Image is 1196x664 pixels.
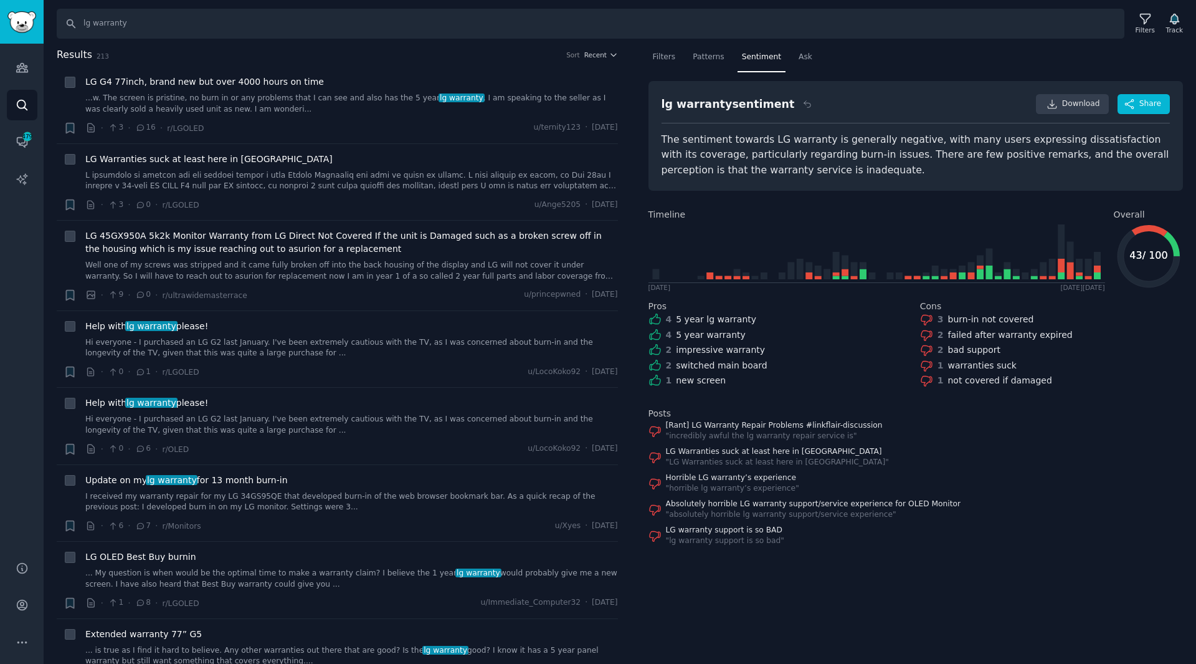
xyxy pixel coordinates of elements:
[101,198,103,211] span: ·
[85,397,208,410] span: Help with please!
[125,321,177,331] span: lg warranty
[524,289,581,301] span: u/princepwned
[666,374,672,387] div: 1
[146,475,197,485] span: lg warranty
[155,443,158,456] span: ·
[128,122,130,135] span: ·
[676,329,746,342] div: 5 year warranty
[85,628,202,641] span: Extended warranty 77” G5
[135,200,151,211] span: 0
[85,337,618,359] a: Hi everyone - I purchased an LG G2 last January. I've been extremely cautious with the TV, as I w...
[592,367,617,378] span: [DATE]
[455,569,501,577] span: lg warranty
[162,445,189,454] span: r/OLED
[648,283,671,292] div: [DATE]
[585,521,587,532] span: ·
[7,127,37,157] a: 479
[128,597,130,610] span: ·
[101,519,103,532] span: ·
[585,367,587,378] span: ·
[57,9,1124,39] input: Search Keyword
[666,509,961,521] div: " absolutely horrible lg warranty support/service experience "
[948,359,1017,372] div: warranties suck
[666,499,961,510] a: Absolutely horrible LG warranty support/service experience for OLED Monitor
[585,289,587,301] span: ·
[948,329,1073,342] div: failed after warranty expired
[592,521,617,532] span: [DATE]
[676,313,756,326] div: 5 year lg warranty
[135,289,151,301] span: 0
[162,201,199,209] span: r/LGOLED
[167,124,204,133] span: r/LGOLED
[160,122,163,135] span: ·
[799,52,812,63] span: Ask
[592,597,617,609] span: [DATE]
[135,443,151,455] span: 6
[948,344,1001,357] div: bad support
[85,491,618,513] a: I received my warranty repair for my LG 34GS95QE that developed burn-in of the web browser bookma...
[666,457,889,468] div: " LG Warranties suck at least here in [GEOGRAPHIC_DATA] "
[1129,249,1167,261] text: 43 / 100
[135,521,151,532] span: 7
[528,443,581,455] span: u/LocoKoko92
[135,122,156,133] span: 16
[666,344,672,357] div: 2
[57,47,92,63] span: Results
[666,313,672,326] div: 4
[666,446,889,458] a: LG Warranties suck at least here in [GEOGRAPHIC_DATA]
[162,368,199,377] span: r/LGOLED
[108,289,123,301] span: 9
[135,597,151,609] span: 8
[162,291,247,300] span: r/ultrawidemasterrace
[584,51,618,59] button: Recent
[1060,283,1104,292] div: [DATE] [DATE]
[128,365,130,378] span: ·
[592,200,617,211] span: [DATE]
[7,11,36,33] img: GummySearch logo
[937,359,944,372] div: 1
[162,522,201,531] span: r/Monitors
[101,122,103,135] span: ·
[97,52,109,60] span: 213
[528,367,581,378] span: u/LocoKoko92
[85,93,618,115] a: ...w. The screen is pristine, no burn in or any problems that I can see and also has the 5 yearlg...
[155,198,158,211] span: ·
[85,551,196,564] a: LG OLED Best Buy burnin
[1166,26,1183,34] div: Track
[584,51,607,59] span: Recent
[653,52,676,63] span: Filters
[1136,26,1155,34] div: Filters
[85,229,618,256] span: LG 45GX950A 5k2k Monitor Warranty from LG Direct Not Covered If the unit is Damaged such as a bro...
[920,300,942,313] span: Cons
[592,289,617,301] span: [DATE]
[666,536,784,547] div: " lg warranty support is so bad "
[85,153,333,166] span: LG Warranties suck at least here in [GEOGRAPHIC_DATA]
[101,289,103,302] span: ·
[1114,208,1145,221] span: Overall
[693,52,724,63] span: Patterns
[85,568,618,590] a: ... My question is when would be the optimal time to make a warranty claim? I believe the 1 yearl...
[676,374,726,387] div: new screen
[585,443,587,455] span: ·
[1036,94,1109,114] a: Download
[155,519,158,532] span: ·
[1118,94,1170,114] button: Share
[937,313,944,326] div: 3
[662,132,1170,178] div: The sentiment towards LG warranty is generally negative, with many users expressing dissatisfacti...
[585,122,587,133] span: ·
[534,122,581,133] span: u/ternity123
[585,200,587,211] span: ·
[108,367,123,378] span: 0
[128,443,130,456] span: ·
[135,367,151,378] span: 1
[585,597,587,609] span: ·
[948,374,1052,387] div: not covered if damaged
[742,52,781,63] span: Sentiment
[85,414,618,436] a: Hi everyone - I purchased an LG G2 last January. I've been extremely cautious with the TV, as I w...
[648,407,672,420] span: Posts
[155,289,158,302] span: ·
[439,94,484,102] span: lg warranty
[85,75,324,89] a: LG G4 77inch, brand new but over 4000 hours on time
[666,431,883,442] div: " incredibly awful the lg warranty repair service is "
